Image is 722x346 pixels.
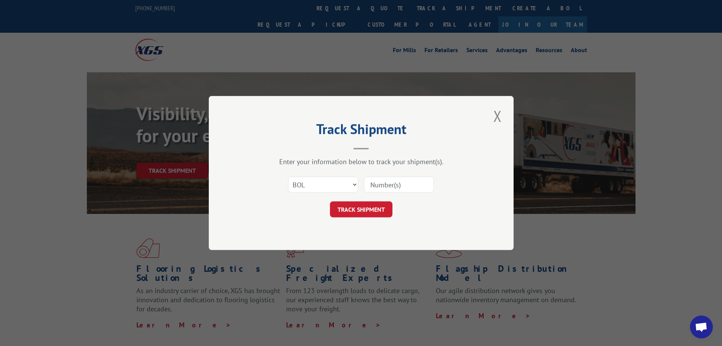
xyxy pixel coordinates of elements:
a: Open chat [690,316,713,338]
h2: Track Shipment [247,124,475,138]
input: Number(s) [364,177,434,193]
button: Close modal [491,105,504,126]
div: Enter your information below to track your shipment(s). [247,157,475,166]
button: TRACK SHIPMENT [330,201,392,217]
